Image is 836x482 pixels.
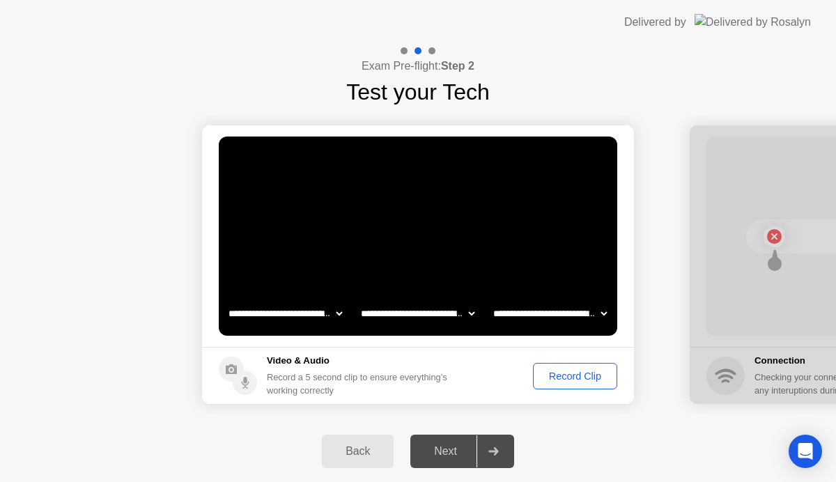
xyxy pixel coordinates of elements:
[226,300,345,327] select: Available cameras
[410,435,514,468] button: Next
[538,371,612,382] div: Record Clip
[322,435,394,468] button: Back
[624,14,686,31] div: Delivered by
[533,363,617,389] button: Record Clip
[267,371,453,397] div: Record a 5 second clip to ensure everything’s working correctly
[326,445,389,458] div: Back
[789,435,822,468] div: Open Intercom Messenger
[695,14,811,30] img: Delivered by Rosalyn
[415,445,477,458] div: Next
[441,60,474,72] b: Step 2
[358,300,477,327] select: Available speakers
[267,354,453,368] h5: Video & Audio
[346,75,490,109] h1: Test your Tech
[362,58,474,75] h4: Exam Pre-flight:
[490,300,610,327] select: Available microphones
